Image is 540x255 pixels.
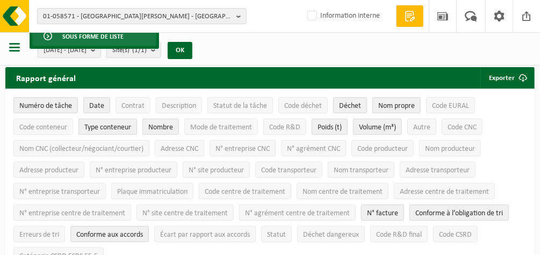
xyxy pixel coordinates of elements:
span: Plaque immatriculation [117,188,188,196]
button: Code CNCCode CNC: Activate to sort [442,119,483,135]
button: N° site producteurN° site producteur : Activate to sort [183,162,250,178]
span: N° entreprise transporteur [19,188,100,196]
button: Type conteneurType conteneur: Activate to sort [78,119,137,135]
button: Mode de traitementMode de traitement: Activate to sort [184,119,258,135]
span: Nom centre de traitement [303,188,383,196]
span: Déchet [339,102,361,110]
button: Statut de la tâcheStatut de la tâche: Activate to sort [207,97,273,113]
button: Nom transporteurNom transporteur: Activate to sort [328,162,394,178]
span: N° facture [367,209,398,217]
span: Volume (m³) [359,123,396,132]
button: Code R&DCode R&amp;D: Activate to sort [263,119,306,135]
span: Description [162,102,196,110]
button: DateDate: Activate to sort [83,97,110,113]
span: N° agrément CNC [287,145,340,153]
span: Nombre [148,123,173,132]
span: Code conteneur [19,123,67,132]
button: Écart par rapport aux accordsÉcart par rapport aux accords: Activate to sort [154,226,256,242]
button: Nom propreNom propre: Activate to sort [372,97,421,113]
span: N° entreprise centre de traitement [19,209,125,217]
span: N° site centre de traitement [142,209,228,217]
count: (1/1) [132,47,147,54]
button: Adresse transporteurAdresse transporteur: Activate to sort [400,162,476,178]
button: [DATE] - [DATE] [38,42,101,58]
button: Code centre de traitementCode centre de traitement: Activate to sort [199,183,291,199]
span: Contrat [121,102,145,110]
span: Site(s) [112,42,147,59]
button: DescriptionDescription: Activate to sort [156,97,202,113]
button: N° site centre de traitementN° site centre de traitement: Activate to sort [136,205,234,221]
button: Adresse centre de traitementAdresse centre de traitement: Activate to sort [394,183,495,199]
span: Conforme aux accords [76,231,143,239]
button: Erreurs de triErreurs de tri: Activate to sort [13,226,65,242]
button: Code EURALCode EURAL: Activate to sort [426,97,475,113]
h2: Rapport général [5,67,87,89]
a: Sous forme de liste [32,26,156,46]
button: Volume (m³)Volume (m³): Activate to sort [353,119,402,135]
span: Adresse CNC [161,145,198,153]
span: Autre [413,123,430,132]
span: Mode de traitement [190,123,252,132]
span: [DATE] - [DATE] [44,42,87,59]
button: N° factureN° facture: Activate to sort [361,205,404,221]
button: OK [168,42,192,59]
span: Poids (t) [318,123,342,132]
span: Nom transporteur [334,166,388,174]
button: AutreAutre: Activate to sort [407,119,436,135]
span: N° entreprise producteur [96,166,171,174]
button: StatutStatut: Activate to sort [261,226,292,242]
span: Sous forme de liste [62,26,124,47]
button: Conforme à l’obligation de tri : Activate to sort [409,205,509,221]
button: Code conteneurCode conteneur: Activate to sort [13,119,73,135]
button: N° entreprise CNCN° entreprise CNC: Activate to sort [210,140,276,156]
button: Plaque immatriculationPlaque immatriculation: Activate to sort [111,183,193,199]
button: Poids (t)Poids (t): Activate to sort [312,119,348,135]
button: Nom producteurNom producteur: Activate to sort [419,140,481,156]
button: DéchetDéchet: Activate to sort [333,97,367,113]
button: N° agrément centre de traitementN° agrément centre de traitement: Activate to sort [239,205,356,221]
span: Code EURAL [432,102,469,110]
span: Code déchet [284,102,322,110]
button: Numéro de tâcheNuméro de tâche: Activate to remove sorting [13,97,78,113]
span: Écart par rapport aux accords [160,231,250,239]
span: Code R&D [269,123,300,132]
span: Nom propre [378,102,415,110]
span: Adresse producteur [19,166,78,174]
button: Code producteurCode producteur: Activate to sort [351,140,414,156]
span: Statut de la tâche [213,102,267,110]
span: Type conteneur [84,123,131,132]
button: N° entreprise centre de traitementN° entreprise centre de traitement: Activate to sort [13,205,131,221]
span: Nom CNC (collecteur/négociant/courtier) [19,145,143,153]
span: Code transporteur [261,166,316,174]
label: Information interne [305,8,380,24]
button: N° entreprise transporteurN° entreprise transporteur: Activate to sort [13,183,106,199]
span: Code producteur [357,145,408,153]
button: N° entreprise producteurN° entreprise producteur: Activate to sort [90,162,177,178]
button: ContratContrat: Activate to sort [116,97,150,113]
span: Code CNC [448,123,477,132]
button: Nom CNC (collecteur/négociant/courtier)Nom CNC (collecteur/négociant/courtier): Activate to sort [13,140,149,156]
span: Nom producteur [425,145,475,153]
span: Code centre de traitement [205,188,285,196]
button: 01-058571 - [GEOGRAPHIC_DATA][PERSON_NAME] - [GEOGRAPHIC_DATA] [37,8,247,24]
button: Code transporteurCode transporteur: Activate to sort [255,162,322,178]
button: Code R&D finalCode R&amp;D final: Activate to sort [370,226,428,242]
button: Déchet dangereux : Activate to sort [297,226,365,242]
span: N° entreprise CNC [215,145,270,153]
span: Statut [267,231,286,239]
button: NombreNombre: Activate to sort [142,119,179,135]
button: N° agrément CNCN° agrément CNC: Activate to sort [281,140,346,156]
span: Code CSRD [439,231,472,239]
span: Date [89,102,104,110]
button: Adresse producteurAdresse producteur: Activate to sort [13,162,84,178]
span: Déchet dangereux [303,231,359,239]
span: 01-058571 - [GEOGRAPHIC_DATA][PERSON_NAME] - [GEOGRAPHIC_DATA] [43,9,232,25]
button: Code déchetCode déchet: Activate to sort [278,97,328,113]
span: Conforme à l’obligation de tri [415,209,503,217]
span: Numéro de tâche [19,102,72,110]
button: Site(s)(1/1) [106,42,161,58]
button: Conforme aux accords : Activate to sort [70,226,149,242]
button: Code CSRDCode CSRD: Activate to sort [433,226,478,242]
span: Adresse centre de traitement [400,188,489,196]
span: Code R&D final [376,231,422,239]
